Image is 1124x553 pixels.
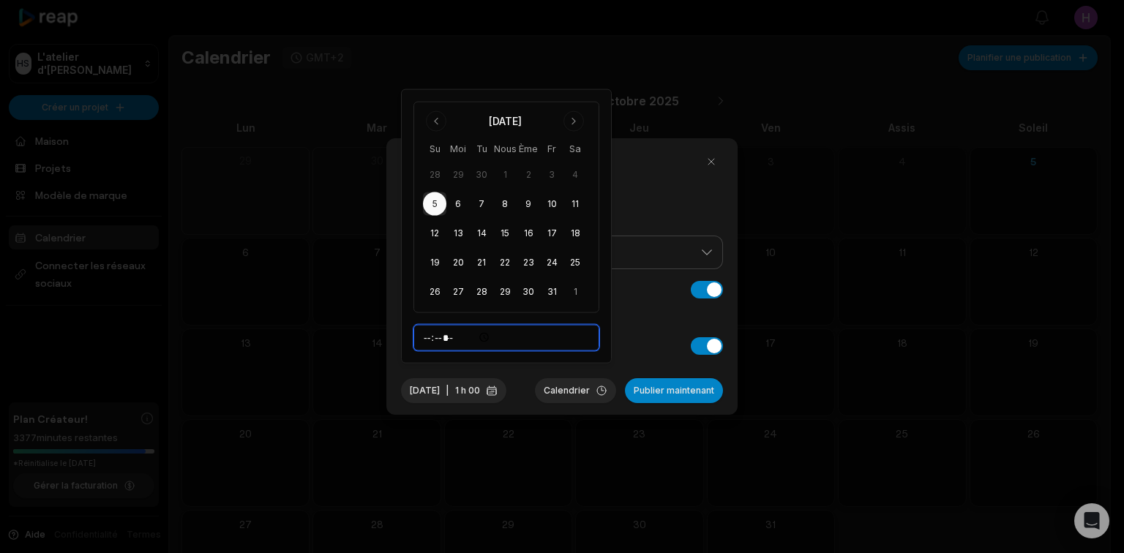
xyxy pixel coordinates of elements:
[432,197,438,208] font: 5
[547,227,557,238] font: 17
[625,378,723,403] button: Publier maintenant
[634,385,714,396] font: Publier maintenant
[517,140,540,157] th: Jeudi
[453,285,464,296] font: 27
[476,285,487,296] font: 28
[454,227,463,238] font: 13
[571,227,580,238] font: 18
[523,256,534,267] font: 23
[572,197,579,208] font: 11
[544,385,590,396] font: Calendrier
[476,143,487,154] font: Tu
[563,140,587,157] th: Samedi
[426,111,446,132] button: Aller au mois précédent
[470,140,493,157] th: Mardi
[535,378,616,403] button: Calendrier
[547,197,557,208] font: 10
[569,143,581,154] font: Sa
[500,256,510,267] font: 22
[500,285,511,296] font: 29
[479,197,484,208] font: 7
[563,111,584,132] button: Aller au mois suivant
[430,143,441,154] font: Su
[519,143,538,154] font: Ème
[410,385,440,396] font: [DATE]
[450,143,466,154] font: Moi
[477,227,487,238] font: 14
[502,197,508,208] font: 8
[574,285,577,296] font: 1
[547,285,557,296] font: 31
[494,143,517,154] font: Nous
[455,197,461,208] font: 6
[477,256,486,267] font: 21
[525,197,531,208] font: 9
[493,140,517,157] th: Mercredi
[570,256,580,267] font: 25
[453,256,464,267] font: 20
[547,143,556,154] font: Fr
[446,140,470,157] th: Lundi
[547,256,558,267] font: 24
[430,285,441,296] font: 26
[524,227,533,238] font: 16
[501,227,509,238] font: 15
[423,140,446,157] th: Dimanche
[430,256,440,267] font: 19
[401,378,506,403] button: [DATE]|1 h 00
[522,285,534,296] font: 30
[455,385,480,396] font: 1 h 00
[430,227,439,238] font: 12
[540,140,563,157] th: Vendredi
[489,115,522,127] font: [DATE]
[446,385,449,396] font: |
